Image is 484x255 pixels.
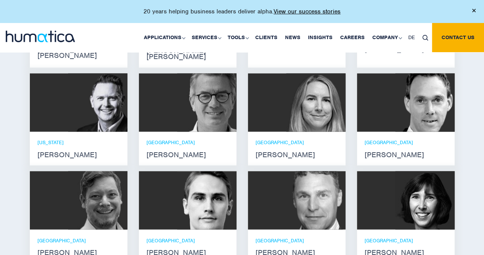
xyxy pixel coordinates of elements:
strong: [PERSON_NAME] [37,151,120,158]
img: search_icon [422,35,428,41]
img: Russell Raath [68,73,127,132]
img: Andreas Knobloch [395,73,455,132]
img: Zoë Fox [286,73,345,132]
p: [GEOGRAPHIC_DATA] [256,139,338,146]
p: [GEOGRAPHIC_DATA] [147,237,229,243]
a: News [281,23,304,52]
img: Jan Löning [177,73,236,132]
span: DE [408,34,415,41]
strong: [PERSON_NAME] [147,151,229,158]
p: [GEOGRAPHIC_DATA] [37,237,120,243]
p: [GEOGRAPHIC_DATA] [365,237,447,243]
img: Karen Wright [395,171,455,229]
p: [GEOGRAPHIC_DATA] [256,237,338,243]
p: [GEOGRAPHIC_DATA] [365,139,447,146]
p: [US_STATE] [37,139,120,146]
strong: [PERSON_NAME] [365,46,447,53]
a: DE [404,23,419,52]
p: [GEOGRAPHIC_DATA] [147,139,229,146]
a: Services [188,23,224,52]
a: Careers [336,23,368,52]
img: Paul Simpson [177,171,236,229]
img: Bryan Turner [286,171,345,229]
strong: [PERSON_NAME] [365,151,447,158]
a: Contact us [432,23,484,52]
a: Applications [140,23,188,52]
a: View our success stories [274,8,341,15]
a: Insights [304,23,336,52]
a: Tools [224,23,251,52]
strong: [PERSON_NAME] [PERSON_NAME] [37,46,120,59]
a: Company [368,23,404,52]
img: Claudio Limacher [68,171,127,229]
strong: [PERSON_NAME] [256,151,338,158]
strong: Manolis Datseris [256,46,338,53]
img: logo [6,31,75,42]
a: Clients [251,23,281,52]
strong: [PERSON_NAME] [PERSON_NAME] [147,48,229,60]
p: 20 years helping business leaders deliver alpha. [143,8,341,15]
